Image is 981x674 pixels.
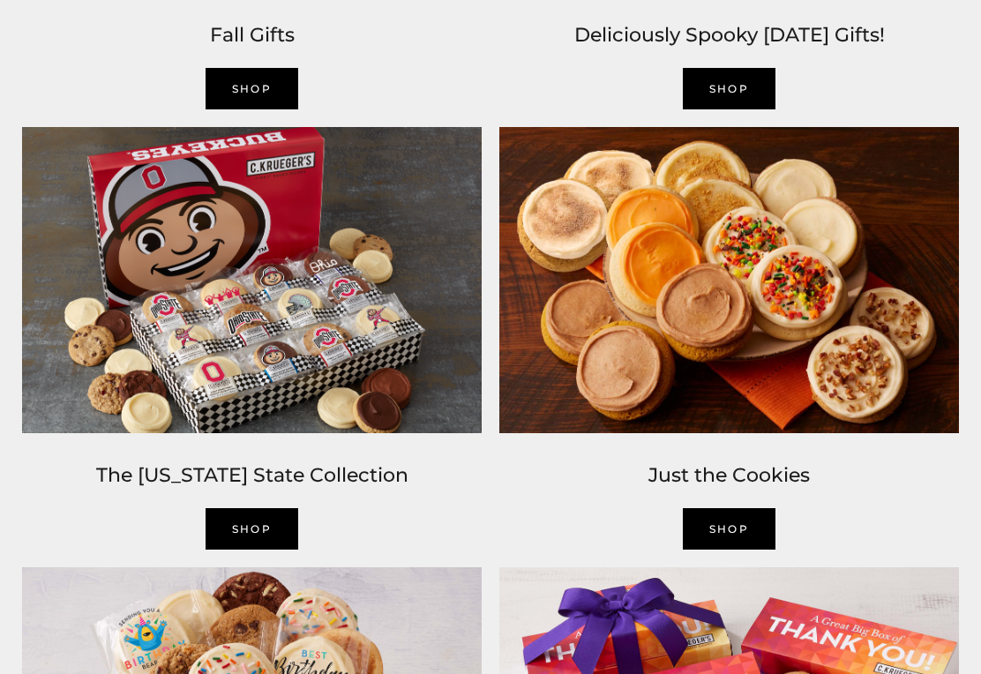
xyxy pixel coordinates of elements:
h2: Just the Cookies [499,461,959,492]
h2: Fall Gifts [22,20,482,52]
a: Shop [683,509,776,550]
a: Shop [206,509,299,550]
h2: Deliciously Spooky [DATE] Gifts! [499,20,959,52]
img: C.Krueger’s image [490,119,968,443]
a: SHOP [683,69,776,110]
img: C.Krueger’s image [13,119,490,443]
a: SHOP [206,69,299,110]
h2: The [US_STATE] State Collection [22,461,482,492]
